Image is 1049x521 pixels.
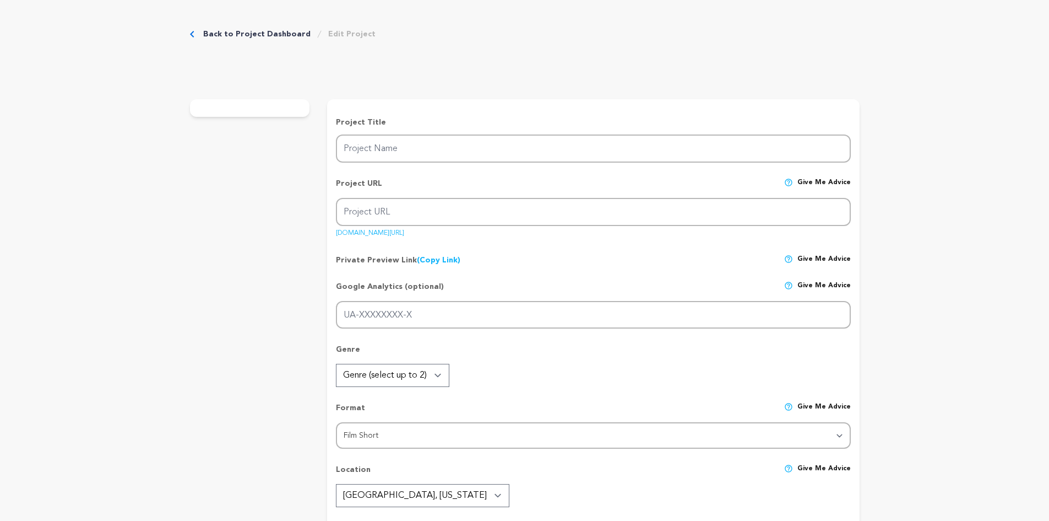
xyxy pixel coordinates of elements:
[417,256,460,264] a: (Copy Link)
[336,225,404,237] a: [DOMAIN_NAME][URL]
[190,29,376,40] div: Breadcrumb
[797,464,851,484] span: Give me advice
[336,281,444,301] p: Google Analytics (optional)
[336,344,850,364] p: Genre
[784,402,793,411] img: help-circle.svg
[328,29,376,40] a: Edit Project
[797,255,851,266] span: Give me advice
[336,117,850,128] p: Project Title
[797,402,851,422] span: Give me advice
[336,464,371,484] p: Location
[784,255,793,264] img: help-circle.svg
[784,178,793,187] img: help-circle.svg
[336,402,365,422] p: Format
[203,29,311,40] a: Back to Project Dashboard
[797,281,851,301] span: Give me advice
[336,178,382,198] p: Project URL
[784,464,793,473] img: help-circle.svg
[336,135,850,163] input: Project Name
[336,301,850,329] input: UA-XXXXXXXX-X
[797,178,851,198] span: Give me advice
[336,198,850,226] input: Project URL
[336,255,460,266] p: Private Preview Link
[784,281,793,290] img: help-circle.svg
